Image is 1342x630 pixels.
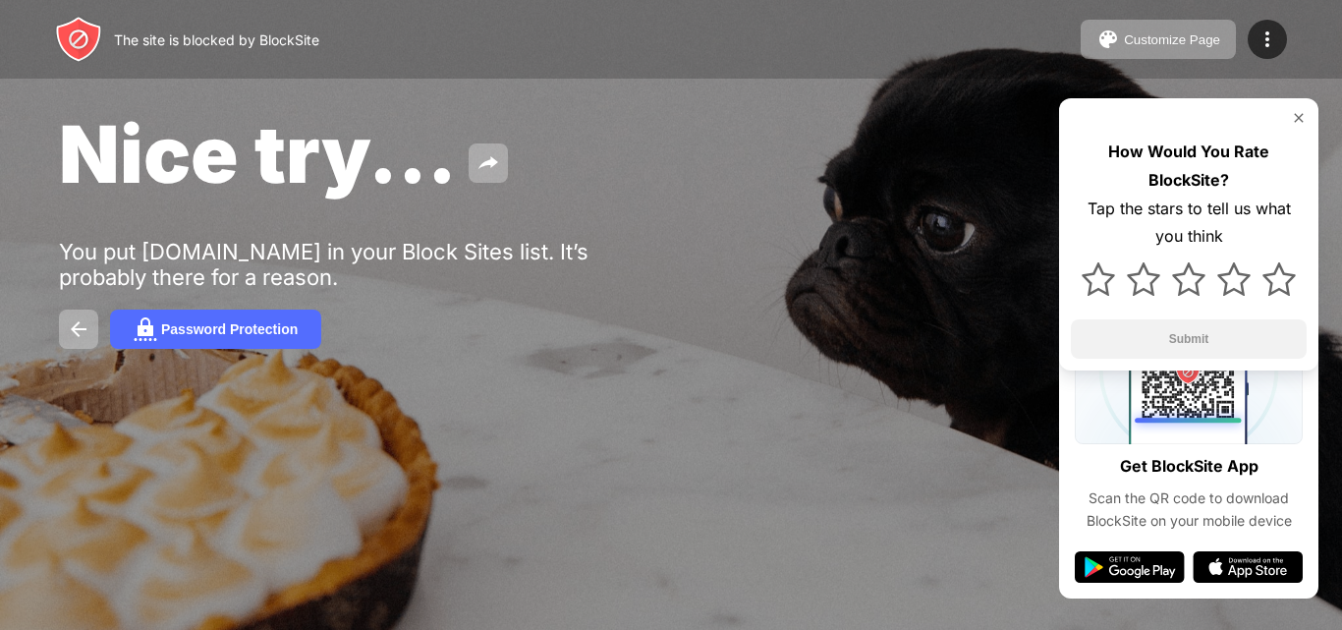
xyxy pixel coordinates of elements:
img: star.svg [1172,262,1205,296]
img: google-play.svg [1075,551,1185,583]
img: menu-icon.svg [1256,28,1279,51]
img: back.svg [67,317,90,341]
img: star.svg [1217,262,1251,296]
img: share.svg [476,151,500,175]
img: star.svg [1127,262,1160,296]
img: star.svg [1262,262,1296,296]
div: How Would You Rate BlockSite? [1071,138,1307,195]
img: rate-us-close.svg [1291,110,1307,126]
div: You put [DOMAIN_NAME] in your Block Sites list. It’s probably there for a reason. [59,239,666,290]
img: password.svg [134,317,157,341]
img: pallet.svg [1096,28,1120,51]
div: Customize Page [1124,32,1220,47]
div: Get BlockSite App [1120,452,1258,481]
button: Customize Page [1081,20,1236,59]
span: Nice try... [59,106,457,201]
div: Scan the QR code to download BlockSite on your mobile device [1075,487,1303,532]
div: The site is blocked by BlockSite [114,31,319,48]
img: star.svg [1082,262,1115,296]
img: header-logo.svg [55,16,102,63]
button: Password Protection [110,310,321,349]
div: Password Protection [161,321,298,337]
button: Submit [1071,319,1307,359]
div: Tap the stars to tell us what you think [1071,195,1307,252]
img: app-store.svg [1193,551,1303,583]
